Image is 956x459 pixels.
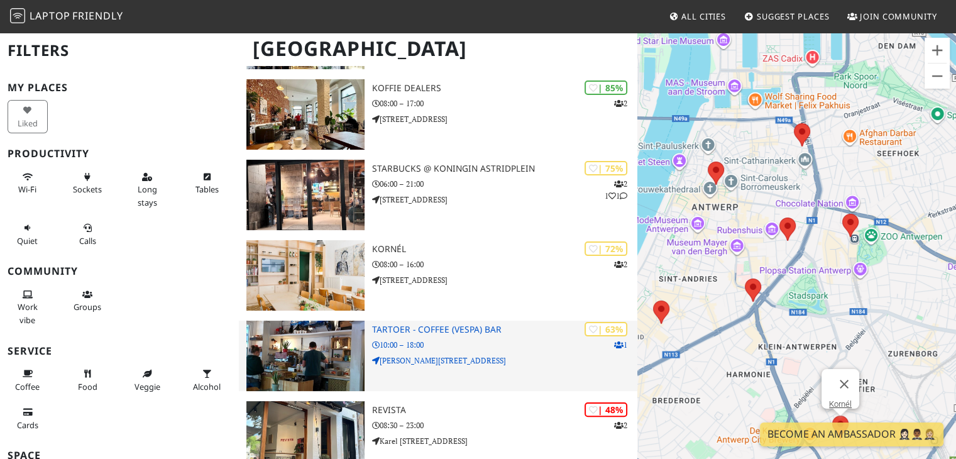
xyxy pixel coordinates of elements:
[829,369,859,399] button: Close
[67,218,107,251] button: Calls
[10,8,25,23] img: LaptopFriendly
[372,419,638,431] p: 08:30 – 23:00
[372,83,638,94] h3: Koffie Dealers
[10,6,123,28] a: LaptopFriendly LaptopFriendly
[15,381,40,392] span: Coffee
[246,160,364,230] img: Starbucks @ Koningin Astridplein
[925,64,950,89] button: Zoom out
[372,244,638,255] h3: Kornél
[681,11,726,22] span: All Cities
[135,381,160,392] span: Veggie
[585,80,627,95] div: | 85%
[246,79,364,150] img: Koffie Dealers
[925,38,950,63] button: Zoom in
[73,184,102,195] span: Power sockets
[67,167,107,200] button: Sockets
[239,321,637,391] a: Tartoer - Coffee (Vespa) Bar | 63% 1 Tartoer - Coffee (Vespa) Bar 10:00 – 18:00 [PERSON_NAME][STR...
[8,82,231,94] h3: My Places
[585,161,627,175] div: | 75%
[585,402,627,417] div: | 48%
[8,167,48,200] button: Wi-Fi
[760,423,943,446] a: Become an Ambassador 🤵🏻‍♀️🤵🏾‍♂️🤵🏼‍♀️
[8,284,48,330] button: Work vibe
[195,184,219,195] span: Work-friendly tables
[127,167,167,213] button: Long stays
[372,97,638,109] p: 08:00 – 17:00
[664,5,731,28] a: All Cities
[372,113,638,125] p: [STREET_ADDRESS]
[239,79,637,150] a: Koffie Dealers | 85% 2 Koffie Dealers 08:00 – 17:00 [STREET_ADDRESS]
[72,9,123,23] span: Friendly
[8,265,231,277] h3: Community
[829,399,852,409] a: Kornél
[8,31,231,70] h2: Filters
[757,11,830,22] span: Suggest Places
[614,258,627,270] p: 2
[239,160,637,230] a: Starbucks @ Koningin Astridplein | 75% 211 Starbucks @ Koningin Astridplein 06:00 – 21:00 [STREET...
[372,355,638,367] p: [PERSON_NAME][STREET_ADDRESS]
[614,97,627,109] p: 2
[193,381,221,392] span: Alcohol
[372,435,638,447] p: Karel [STREET_ADDRESS]
[74,301,101,312] span: Group tables
[243,31,635,66] h1: [GEOGRAPHIC_DATA]
[18,301,38,325] span: People working
[18,184,36,195] span: Stable Wi-Fi
[78,381,97,392] span: Food
[372,194,638,206] p: [STREET_ADDRESS]
[860,11,937,22] span: Join Community
[614,419,627,431] p: 2
[605,178,627,202] p: 2 1 1
[67,363,107,397] button: Food
[842,5,942,28] a: Join Community
[739,5,835,28] a: Suggest Places
[585,322,627,336] div: | 63%
[187,167,227,200] button: Tables
[8,345,231,357] h3: Service
[239,240,637,311] a: Kornél | 72% 2 Kornél 08:00 – 16:00 [STREET_ADDRESS]
[127,363,167,397] button: Veggie
[372,324,638,335] h3: Tartoer - Coffee (Vespa) Bar
[67,284,107,318] button: Groups
[8,218,48,251] button: Quiet
[372,274,638,286] p: [STREET_ADDRESS]
[79,235,96,246] span: Video/audio calls
[246,240,364,311] img: Kornél
[30,9,70,23] span: Laptop
[372,178,638,190] p: 06:00 – 21:00
[614,339,627,351] p: 1
[8,402,48,435] button: Cards
[187,363,227,397] button: Alcohol
[17,235,38,246] span: Quiet
[138,184,157,207] span: Long stays
[246,321,364,391] img: Tartoer - Coffee (Vespa) Bar
[17,419,38,431] span: Credit cards
[585,241,627,256] div: | 72%
[372,405,638,416] h3: Revista
[372,163,638,174] h3: Starbucks @ Koningin Astridplein
[372,258,638,270] p: 08:00 – 16:00
[8,363,48,397] button: Coffee
[8,148,231,160] h3: Productivity
[372,339,638,351] p: 10:00 – 18:00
